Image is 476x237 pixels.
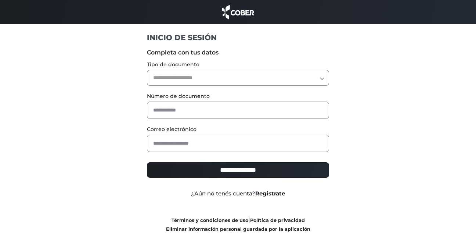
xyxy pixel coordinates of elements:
[172,217,248,223] a: Términos y condiciones de uso
[147,92,329,100] label: Número de documento
[147,125,329,133] label: Correo electrónico
[147,61,329,68] label: Tipo de documento
[141,216,335,233] div: |
[147,48,329,57] label: Completa con tus datos
[166,226,310,232] a: Eliminar información personal guardada por la aplicación
[147,33,329,42] h1: INICIO DE SESIÓN
[220,4,256,20] img: cober_marca.png
[141,190,335,198] div: ¿Aún no tenés cuenta?
[255,190,285,197] a: Registrate
[250,217,305,223] a: Política de privacidad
